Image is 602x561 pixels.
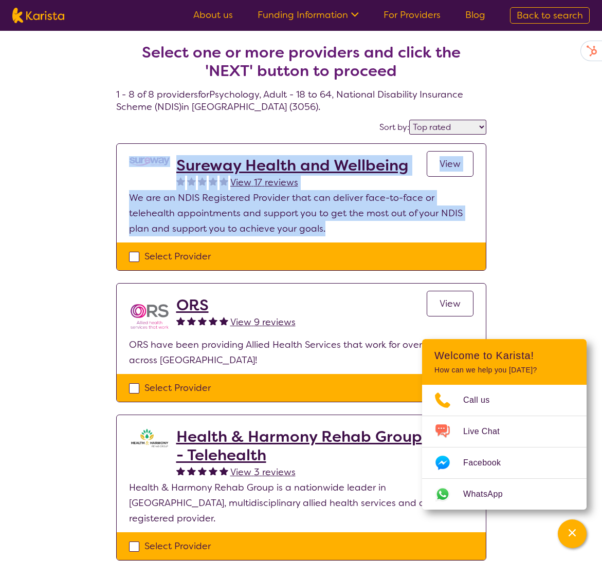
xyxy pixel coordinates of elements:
span: Live Chat [463,424,512,439]
h2: Welcome to Karista! [434,349,574,362]
span: View 9 reviews [230,316,296,328]
img: fullstar [187,466,196,475]
img: fullstar [198,177,207,185]
span: View 3 reviews [230,466,296,478]
img: fullstar [176,177,185,185]
img: fullstar [220,316,228,325]
a: About us [193,9,233,21]
img: ztak9tblhgtrn1fit8ap.png [129,427,170,448]
a: Funding Information [258,9,359,21]
a: For Providers [384,9,441,21]
label: Sort by: [379,122,409,133]
img: fullstar [198,316,207,325]
img: fullstar [209,177,217,185]
img: fullstar [209,466,217,475]
img: fullstar [176,316,185,325]
h2: Select one or more providers and click the 'NEXT' button to proceed [129,43,474,80]
span: Facebook [463,455,513,471]
p: Health & Harmony Rehab Group is a nationwide leader in [GEOGRAPHIC_DATA], multidisciplinary allie... [129,480,473,526]
p: ORS have been providing Allied Health Services that work for over 30 years across [GEOGRAPHIC_DATA]! [129,337,473,368]
a: View 17 reviews [230,175,298,190]
span: View 17 reviews [230,176,298,189]
img: fullstar [198,466,207,475]
a: Blog [465,9,485,21]
a: ORS [176,296,296,314]
span: Call us [463,392,502,408]
a: Sureway Health and Wellbeing [176,156,408,175]
img: fullstar [176,466,185,475]
img: fullstar [209,316,217,325]
span: WhatsApp [463,487,515,502]
img: fullstar [187,177,196,185]
span: Back to search [517,9,583,22]
p: We are an NDIS Registered Provider that can deliver face-to-face or telehealth appointments and s... [129,190,473,236]
span: View [440,297,461,310]
img: fullstar [220,466,228,475]
a: Web link opens in a new tab. [422,479,587,510]
a: View 3 reviews [230,464,296,480]
img: nspbnteb0roocrxnmwip.png [129,296,170,337]
button: Channel Menu [558,519,587,548]
h4: 1 - 8 of 8 providers for Psychology , Adult - 18 to 64 , National Disability Insurance Scheme (ND... [116,18,486,113]
img: Karista logo [12,8,64,23]
img: fullstar [187,316,196,325]
a: View [427,151,473,177]
a: Back to search [510,7,590,24]
ul: Choose channel [422,385,587,510]
img: nedi5p6dj3rboepxmyww.png [129,156,170,167]
p: How can we help you [DATE]? [434,366,574,375]
span: View [440,158,461,170]
div: Channel Menu [422,339,587,510]
img: fullstar [220,177,228,185]
a: Health & Harmony Rehab Group - Telehealth [176,427,427,464]
a: View 9 reviews [230,314,296,330]
a: View [427,291,473,316]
